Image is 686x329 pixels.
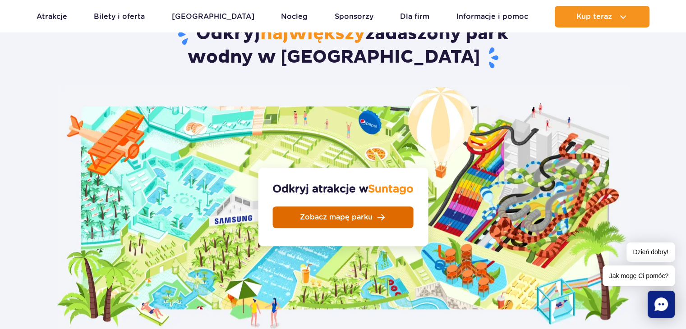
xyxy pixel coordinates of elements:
[576,13,612,21] span: Kup teraz
[94,6,145,27] a: Bilety i oferta
[335,6,373,27] a: Sponsorzy
[300,214,373,221] span: Zobacz mapę parku
[603,265,675,286] span: Jak mogę Ci pomóc?
[555,6,649,27] button: Kup teraz
[260,23,365,45] span: największy
[400,6,429,27] a: Dla firm
[281,6,308,27] a: Nocleg
[648,291,675,318] div: Chat
[37,6,67,27] a: Atrakcje
[456,6,528,27] a: Informacje i pomoc
[55,23,631,69] h2: Odkryj zadaszony park wodny w [GEOGRAPHIC_DATA]
[368,182,414,195] span: Suntago
[273,206,414,228] a: Zobacz mapę parku
[626,242,675,262] span: Dzień dobry!
[172,6,254,27] a: [GEOGRAPHIC_DATA]
[272,182,414,196] strong: Odkryj atrakcje w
